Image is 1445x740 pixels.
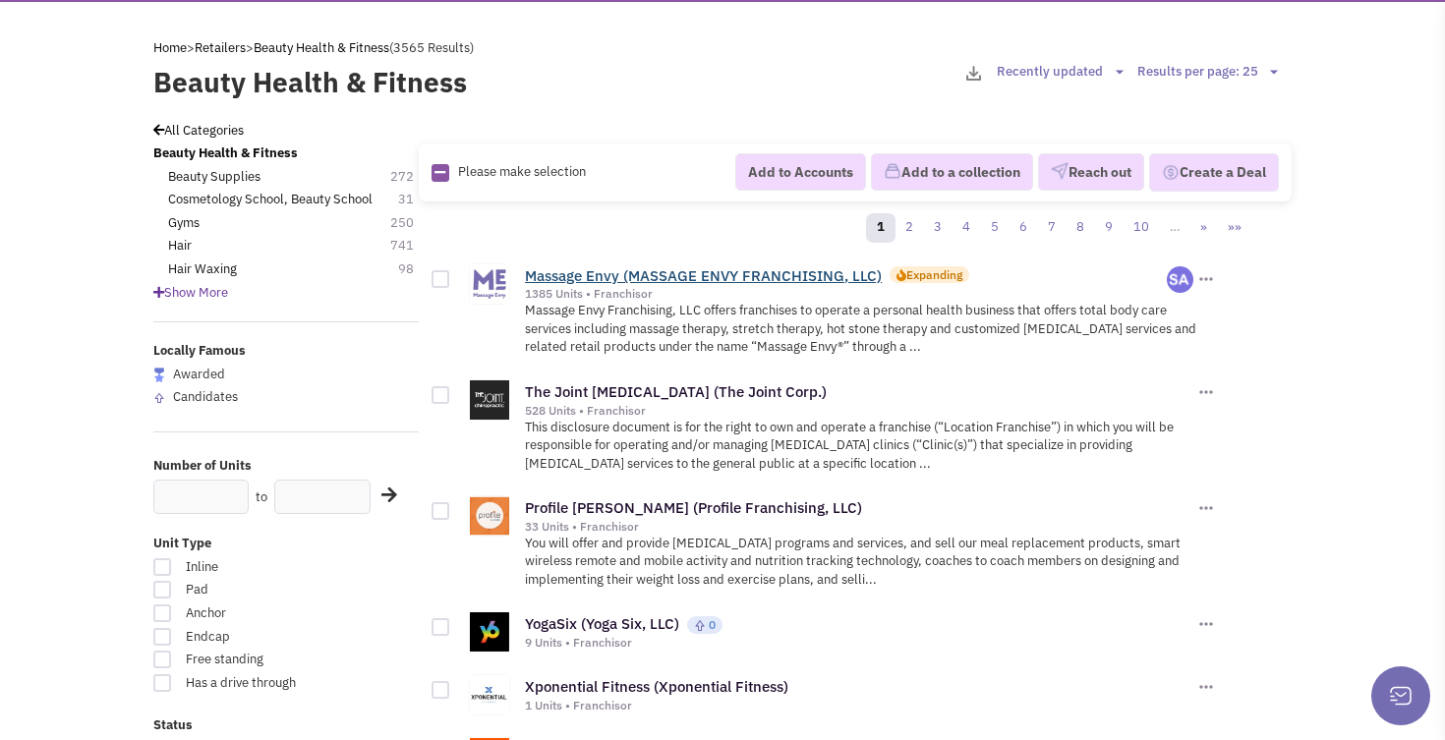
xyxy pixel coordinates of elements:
p: Massage Envy Franchising, LLC offers franchises to operate a personal health business that offers... [525,302,1216,357]
div: 1 Units • Franchisor [525,698,1193,713]
span: Free standing [173,651,337,669]
span: 250 [390,214,433,233]
span: Endcap [173,628,337,647]
a: All Categories [153,122,244,139]
span: Inline [173,558,337,577]
a: 6 [1009,213,1038,243]
span: 31 [398,191,433,209]
button: Reach out [1038,153,1144,191]
span: Awarded [173,366,225,382]
span: Anchor [173,604,337,623]
div: 1385 Units • Franchisor [525,286,1167,302]
span: Has a drive through [173,674,337,693]
a: 10 [1123,213,1160,243]
label: Beauty Health & Fitness [153,63,612,102]
b: Beauty Health & Fitness [153,144,298,161]
label: Number of Units [153,457,419,476]
div: 528 Units • Franchisor [525,403,1193,419]
img: download-2-24.png [966,66,981,81]
img: TUEHZF12-EOuFYyrV7mQZw.png [1167,266,1193,293]
a: Massage Envy (MASSAGE ENVY FRANCHISING, LLC) [525,266,882,285]
a: 5 [980,213,1010,243]
a: Home [153,39,187,56]
span: Please make selection [458,163,586,180]
img: VectorPaper_Plane.png [1051,162,1069,180]
a: 1 [866,213,896,243]
a: YogaSix (Yoga Six, LLC) [525,614,679,633]
a: Gyms [168,214,200,233]
a: 4 [952,213,981,243]
a: 3 [923,213,953,243]
a: Cosmetology School, Beauty School [168,191,373,209]
span: Candidates [173,388,238,405]
a: Profile [PERSON_NAME] (Profile Franchising, LLC) [525,498,862,517]
a: Beauty Health & Fitness [153,144,298,163]
img: locallyfamous-largeicon.png [153,368,165,382]
img: Deal-Dollar.png [1162,162,1180,184]
a: 2 [895,213,924,243]
p: You will offer and provide [MEDICAL_DATA] programs and services, and sell our meal replacement pr... [525,535,1216,590]
span: 0 [709,617,716,632]
a: Beauty Health & Fitness [254,39,389,56]
span: Pad [173,581,337,599]
span: 741 [390,237,433,256]
span: > [187,39,195,56]
a: Hair [168,237,192,256]
p: This disclosure document is for the right to own and operate a franchise (“Location Franchise”) i... [525,419,1216,474]
button: Add to Accounts [735,153,866,191]
img: locallyfamous-upvote.png [153,392,165,404]
img: icon-collection-lavender.png [884,162,901,180]
label: Status [153,716,419,735]
div: Search Nearby [369,483,394,508]
button: Add to a collection [871,153,1033,191]
a: » [1189,213,1218,243]
span: (3565 Results) [389,39,474,56]
a: Retailers [195,39,246,56]
a: »» [1217,213,1252,243]
div: 33 Units • Franchisor [525,519,1193,535]
label: Unit Type [153,535,419,553]
span: > [246,39,254,56]
a: 7 [1037,213,1067,243]
div: Expanding [906,266,962,283]
a: Hair Waxing [168,260,237,279]
span: Show More [153,284,228,301]
label: Locally Famous [153,342,419,361]
a: 9 [1094,213,1124,243]
button: Create a Deal [1149,153,1279,193]
span: 272 [390,168,433,187]
span: 98 [398,260,433,279]
a: 8 [1066,213,1095,243]
a: The Joint [MEDICAL_DATA] (The Joint Corp.) [525,382,827,401]
div: 9 Units • Franchisor [525,635,1193,651]
img: Rectangle.png [432,164,449,182]
img: locallyfamous-upvote.png [694,619,706,632]
label: to [256,488,267,507]
a: … [1159,213,1190,243]
a: Beauty Supplies [168,168,260,187]
a: Xponential Fitness (Xponential Fitness) [525,677,788,696]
